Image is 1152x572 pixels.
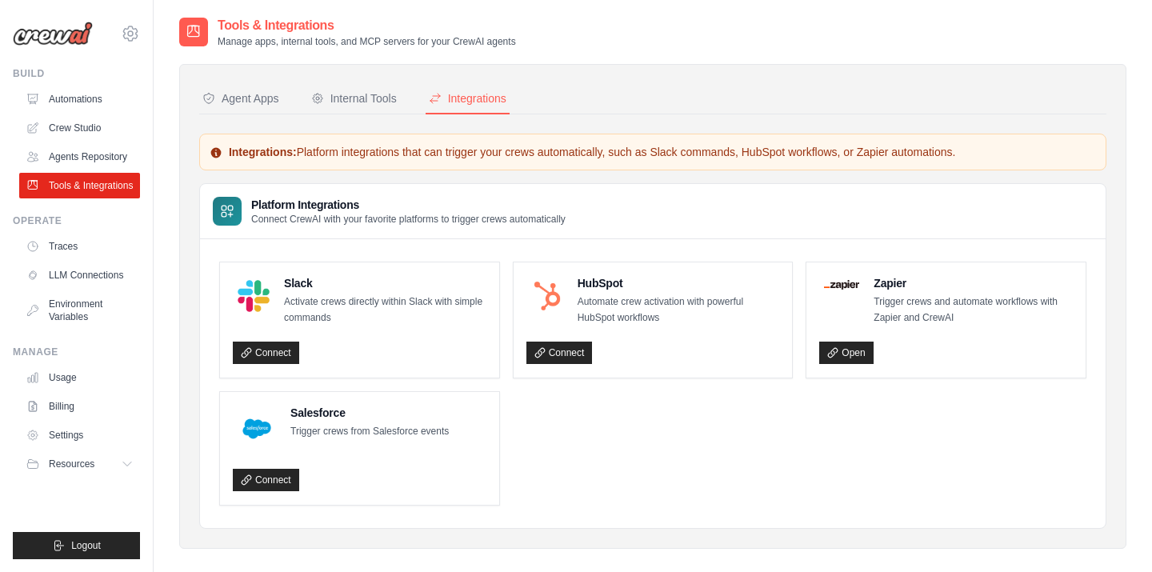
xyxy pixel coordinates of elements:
a: Automations [19,86,140,112]
a: Agents Repository [19,144,140,170]
p: Automate crew activation with powerful HubSpot workflows [578,294,780,326]
a: Connect [233,469,299,491]
div: Agent Apps [202,90,279,106]
a: Tools & Integrations [19,173,140,198]
div: Internal Tools [311,90,397,106]
button: Internal Tools [308,84,400,114]
span: Logout [71,539,101,552]
a: Environment Variables [19,291,140,330]
p: Platform integrations that can trigger your crews automatically, such as Slack commands, HubSpot ... [210,144,1096,160]
h4: Zapier [874,275,1073,291]
div: Build [13,67,140,80]
h2: Tools & Integrations [218,16,516,35]
p: Trigger crews and automate workflows with Zapier and CrewAI [874,294,1073,326]
div: Manage [13,346,140,358]
a: Traces [19,234,140,259]
span: Resources [49,458,94,470]
img: HubSpot Logo [531,280,563,312]
div: Operate [13,214,140,227]
p: Manage apps, internal tools, and MCP servers for your CrewAI agents [218,35,516,48]
a: Connect [233,342,299,364]
a: Settings [19,422,140,448]
h4: HubSpot [578,275,780,291]
button: Resources [19,451,140,477]
h3: Platform Integrations [251,197,566,213]
img: Slack Logo [238,280,270,312]
h4: Salesforce [290,405,449,421]
button: Integrations [426,84,510,114]
img: Zapier Logo [824,280,859,290]
button: Agent Apps [199,84,282,114]
strong: Integrations: [229,146,297,158]
p: Connect CrewAI with your favorite platforms to trigger crews automatically [251,213,566,226]
img: Salesforce Logo [238,410,276,448]
a: Billing [19,394,140,419]
a: Connect [526,342,593,364]
img: Logo [13,22,93,46]
a: Usage [19,365,140,390]
p: Trigger crews from Salesforce events [290,424,449,440]
div: Integrations [429,90,506,106]
a: Open [819,342,873,364]
h4: Slack [284,275,486,291]
a: Crew Studio [19,115,140,141]
a: LLM Connections [19,262,140,288]
p: Activate crews directly within Slack with simple commands [284,294,486,326]
button: Logout [13,532,140,559]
